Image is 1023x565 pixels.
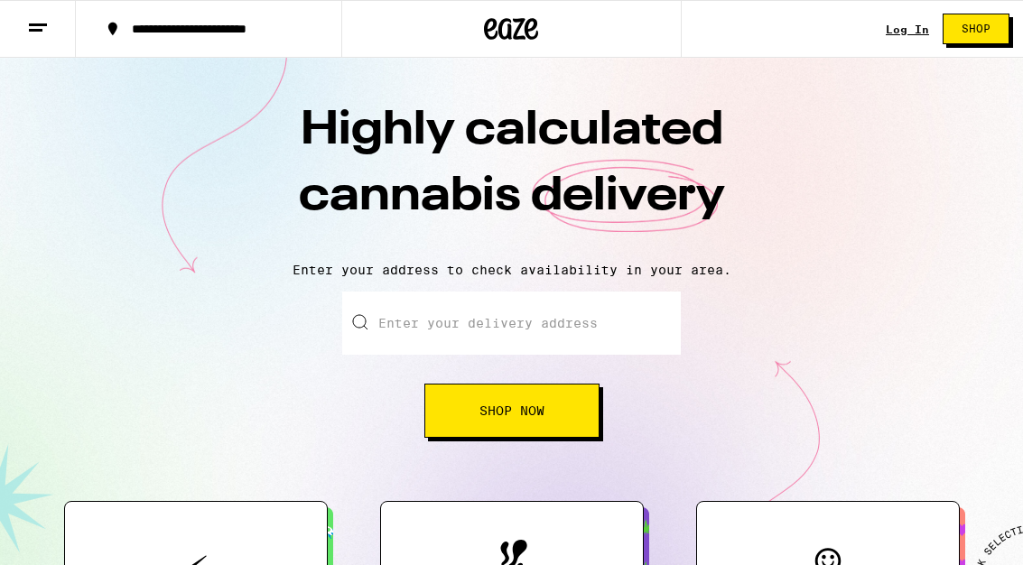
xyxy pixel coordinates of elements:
a: Log In [886,23,929,35]
p: Enter your address to check availability in your area. [18,263,1005,277]
span: Shop Now [479,404,544,417]
input: Enter your delivery address [342,292,681,355]
button: Shop Now [424,384,600,438]
a: Shop [929,14,1023,44]
h1: Highly calculated cannabis delivery [196,98,828,248]
span: Shop [962,23,990,34]
button: Shop [943,14,1009,44]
